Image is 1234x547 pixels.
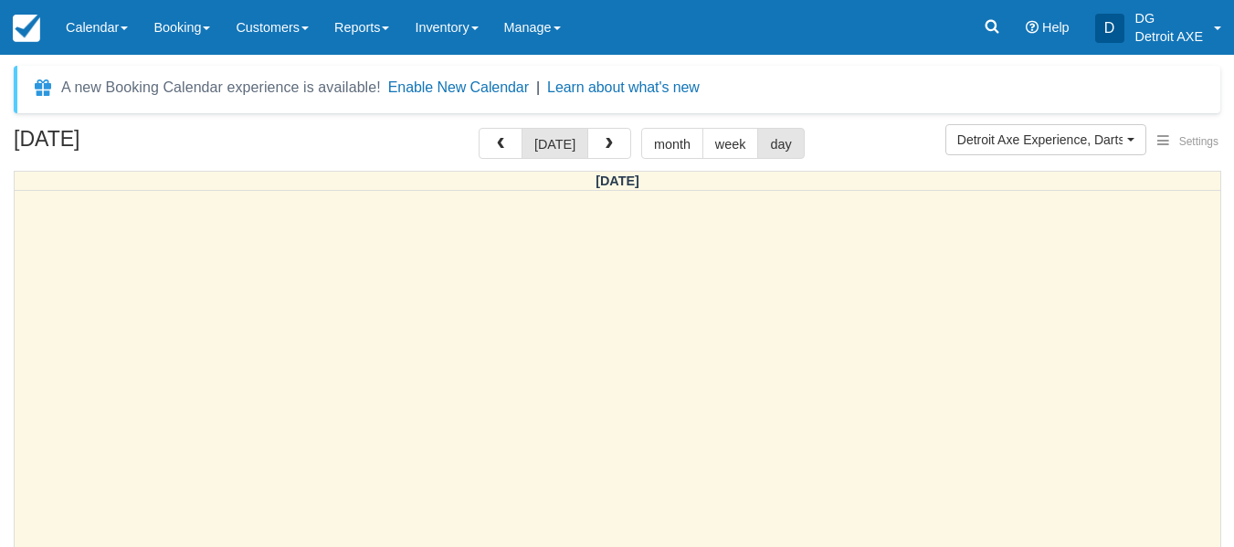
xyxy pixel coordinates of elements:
i: Help [1026,21,1039,34]
img: checkfront-main-nav-mini-logo.png [13,15,40,42]
button: Enable New Calendar [388,79,529,97]
p: Detroit AXE [1135,27,1203,46]
button: day [757,128,804,159]
span: | [536,79,540,95]
span: [DATE] [596,174,639,188]
button: Detroit Axe Experience, Darts Detroit Experience [945,124,1146,155]
button: week [702,128,759,159]
button: Settings [1146,129,1229,155]
span: Settings [1179,135,1218,148]
h2: [DATE] [14,128,245,162]
button: month [641,128,703,159]
span: Help [1042,20,1070,35]
a: Learn about what's new [547,79,700,95]
span: Detroit Axe Experience, Darts Detroit Experience [957,131,1123,149]
div: A new Booking Calendar experience is available! [61,77,381,99]
div: D [1095,14,1124,43]
p: DG [1135,9,1203,27]
button: [DATE] [522,128,588,159]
